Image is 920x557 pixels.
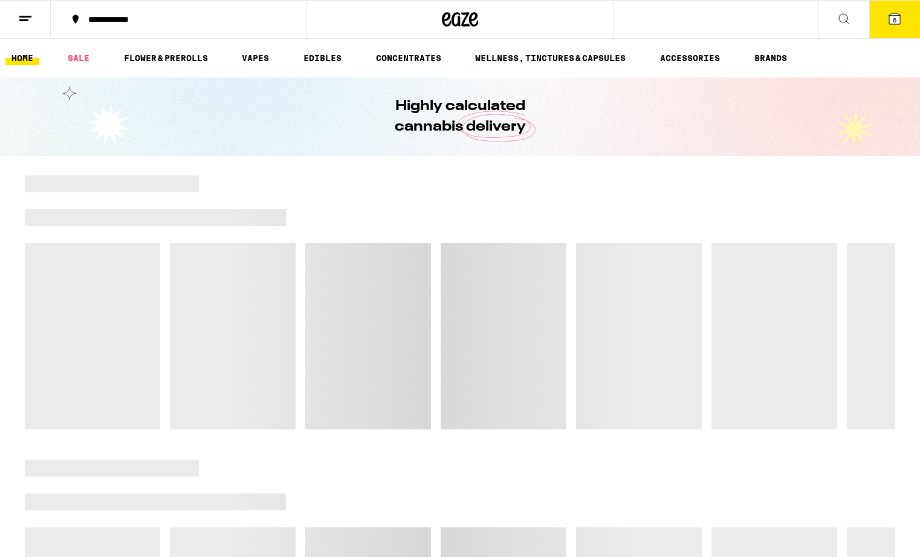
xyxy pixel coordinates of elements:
[893,16,896,24] span: 6
[370,51,447,65] a: CONCENTRATES
[748,51,793,65] button: BRANDS
[869,1,920,38] button: 6
[360,96,560,137] h1: Highly calculated cannabis delivery
[5,51,39,65] a: HOME
[62,51,96,65] a: SALE
[118,51,214,65] a: FLOWER & PREROLLS
[297,51,348,65] a: EDIBLES
[842,521,908,551] iframe: Opens a widget where you can find more information
[654,51,726,65] a: ACCESSORIES
[469,51,632,65] a: WELLNESS, TINCTURES & CAPSULES
[236,51,275,65] a: VAPES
